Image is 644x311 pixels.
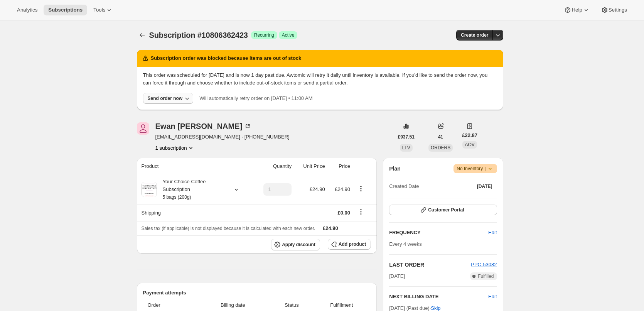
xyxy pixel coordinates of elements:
[389,229,488,237] h2: FREQUENCY
[428,207,464,213] span: Customer Portal
[462,132,477,139] span: £22.87
[155,133,290,141] span: [EMAIL_ADDRESS][DOMAIN_NAME] · [PHONE_NUMBER]
[389,305,440,311] span: [DATE] (Past due) ·
[559,5,594,15] button: Help
[137,122,149,135] span: Ewan Craig
[137,30,148,41] button: Subscriptions
[457,165,494,172] span: No Inventory
[438,134,443,140] span: 41
[155,144,195,152] button: Product actions
[389,183,419,190] span: Created Date
[478,273,494,279] span: Fulfilled
[148,95,183,101] div: Send order now
[472,181,497,192] button: [DATE]
[355,184,367,193] button: Product actions
[471,262,497,267] a: PPC-53082
[137,158,253,175] th: Product
[143,289,371,297] h2: Payment attempts
[271,301,312,309] span: Status
[389,293,488,301] h2: NEXT BILLING DATE
[471,261,497,269] button: PPC-53082
[609,7,627,13] span: Settings
[155,122,252,130] div: Ewan [PERSON_NAME]
[17,7,37,13] span: Analytics
[572,7,582,13] span: Help
[389,241,422,247] span: Every 4 weeks
[337,210,350,216] span: £0.00
[335,186,350,192] span: £24.90
[48,7,83,13] span: Subscriptions
[12,5,42,15] button: Analytics
[484,226,501,239] button: Edit
[143,93,194,104] button: Send order now
[323,225,338,231] span: £24.90
[389,261,471,269] h2: LAST ORDER
[327,158,352,175] th: Price
[199,95,312,102] p: Will automatically retry order on [DATE] • 11:00 AM
[142,226,315,231] span: Sales tax (if applicable) is not displayed because it is calculated with each new order.
[93,7,105,13] span: Tools
[271,239,320,250] button: Apply discount
[89,5,118,15] button: Tools
[339,241,366,247] span: Add product
[431,145,450,150] span: ORDERS
[157,178,226,201] div: Your Choice Coffee Subscription
[137,204,253,221] th: Shipping
[488,229,497,237] span: Edit
[253,158,294,175] th: Quantity
[200,301,266,309] span: Billing date
[389,165,401,172] h2: Plan
[355,208,367,216] button: Shipping actions
[328,239,371,250] button: Add product
[282,242,315,248] span: Apply discount
[398,134,415,140] span: £937.51
[389,272,405,280] span: [DATE]
[294,158,327,175] th: Unit Price
[465,142,474,147] span: AOV
[389,205,497,215] button: Customer Portal
[402,145,410,150] span: LTV
[282,32,295,38] span: Active
[163,194,191,200] small: 5 bags (200g)
[393,132,419,142] button: £937.51
[477,183,492,189] span: [DATE]
[254,32,274,38] span: Recurring
[433,132,448,142] button: 41
[461,32,488,38] span: Create order
[485,166,486,172] span: |
[142,182,157,197] img: product img
[456,30,493,41] button: Create order
[488,293,497,301] button: Edit
[151,54,302,62] h2: Subscription order was blocked because items are out of stock
[44,5,87,15] button: Subscriptions
[149,31,248,39] span: Subscription #10806362423
[310,186,325,192] span: £24.90
[317,301,366,309] span: Fulfillment
[143,71,497,87] p: This order was scheduled for [DATE] and is now 1 day past due. Awtomic will retry it daily until ...
[596,5,632,15] button: Settings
